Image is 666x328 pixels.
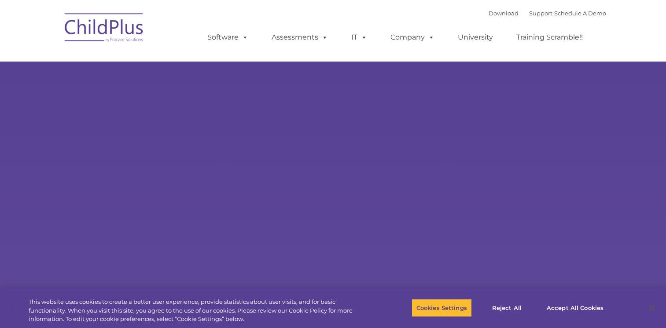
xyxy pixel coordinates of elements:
div: This website uses cookies to create a better user experience, provide statistics about user visit... [29,298,366,324]
a: Training Scramble!! [508,29,592,46]
button: Close [642,298,662,317]
button: Accept All Cookies [542,299,608,317]
a: University [449,29,502,46]
a: IT [342,29,376,46]
button: Cookies Settings [412,299,472,317]
a: Software [199,29,257,46]
a: Company [382,29,443,46]
a: Schedule A Demo [554,10,606,17]
font: | [489,10,606,17]
a: Assessments [263,29,337,46]
a: Support [529,10,552,17]
img: ChildPlus by Procare Solutions [60,7,148,51]
a: Download [489,10,519,17]
button: Reject All [479,299,534,317]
